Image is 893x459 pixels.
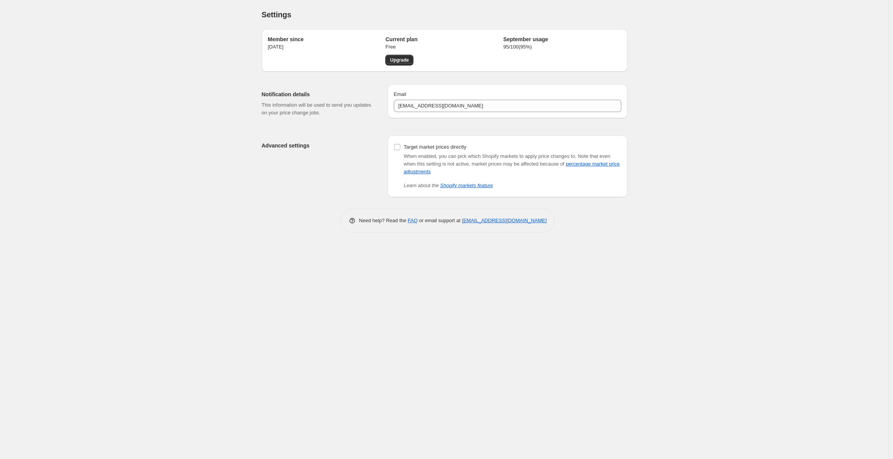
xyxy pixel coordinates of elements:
span: or email support at [418,218,462,223]
h2: Member since [268,35,386,43]
a: [EMAIL_ADDRESS][DOMAIN_NAME] [462,218,547,223]
span: Email [394,91,406,97]
span: Target market prices directly [404,144,467,150]
h2: Notification details [262,90,375,98]
span: Need help? Read the [359,218,408,223]
h2: Advanced settings [262,142,375,149]
span: When enabled, you can pick which Shopify markets to apply price changes to. [404,153,577,159]
p: 95 / 100 ( 95 %) [503,43,621,51]
span: Note that even when this setting is not active, market prices may be affected because of [404,153,620,174]
h2: Current plan [385,35,503,43]
p: [DATE] [268,43,386,51]
h2: September usage [503,35,621,43]
p: Free [385,43,503,51]
span: Settings [262,10,291,19]
p: This information will be used to send you updates on your price change jobs. [262,101,375,117]
a: Upgrade [385,55,413,65]
i: Learn about the [404,183,493,188]
a: FAQ [408,218,418,223]
a: Shopify markets feature [440,183,493,188]
span: Upgrade [390,57,409,63]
